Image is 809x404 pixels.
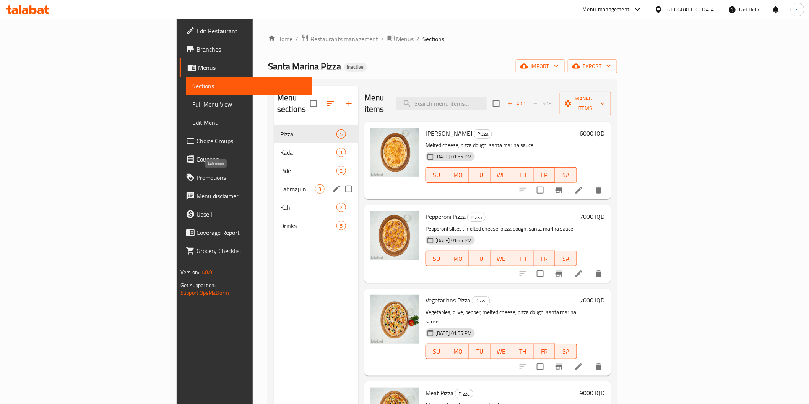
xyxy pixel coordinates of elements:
div: Pizza5 [274,125,358,143]
div: [GEOGRAPHIC_DATA] [666,5,716,14]
button: delete [590,357,608,376]
button: TU [469,344,491,359]
span: Sort sections [322,94,340,113]
span: Pizza [280,129,336,139]
h2: Menu items [364,92,387,115]
span: SA [558,346,573,357]
span: Select section [488,95,504,112]
span: TH [515,346,531,357]
p: Pepperoni slices , melted cheese, pizza dough, santa marina sauce [426,224,577,234]
span: Get support on: [180,280,216,290]
button: edit [331,183,342,195]
div: items [315,184,325,194]
span: Menus [198,63,305,72]
span: FR [537,346,552,357]
span: MO [450,253,466,264]
a: Coupons [180,150,312,168]
span: TH [515,170,531,181]
div: Pizza [472,296,490,305]
button: SA [555,167,577,183]
button: MO [447,251,469,266]
span: TU [472,170,487,181]
h6: 7000 IQD [580,211,605,222]
span: Add item [504,98,529,110]
button: Add [504,98,529,110]
span: Select to update [532,266,548,282]
span: Select to update [532,182,548,198]
a: Restaurants management [301,34,379,44]
span: Pizza [468,213,485,222]
li: / [382,34,384,44]
span: TU [472,346,487,357]
a: Grocery Checklist [180,242,312,260]
span: Kada [280,148,336,157]
div: Menu-management [583,5,630,14]
div: Kada1 [274,143,358,162]
span: Branches [197,45,305,54]
span: Grocery Checklist [197,246,305,255]
a: Menu disclaimer [180,187,312,205]
span: Menus [396,34,414,44]
button: TH [512,167,534,183]
a: Full Menu View [186,95,312,113]
span: Pide [280,166,336,175]
div: items [336,129,346,139]
div: Pizza [455,389,473,398]
button: export [568,59,617,73]
span: Meat Pizza [426,387,453,399]
span: import [522,61,559,71]
div: Pizza [474,129,492,139]
span: SU [429,170,444,181]
span: Lahmajun [280,184,315,194]
button: Branch-specific-item [550,265,568,283]
span: WE [494,346,509,357]
a: Edit Restaurant [180,22,312,40]
button: TH [512,251,534,266]
img: Vegetarians Pizza [370,295,419,344]
nav: breadcrumb [268,34,617,44]
a: Choice Groups [180,132,312,150]
div: Drinks5 [274,217,358,235]
button: SU [426,251,447,266]
span: Coverage Report [197,228,305,237]
nav: Menu sections [274,122,358,238]
span: WE [494,170,509,181]
span: Pizza [472,296,490,305]
span: Promotions [197,173,305,182]
span: FR [537,170,552,181]
span: Upsell [197,210,305,219]
span: [PERSON_NAME] [426,128,472,139]
span: 2 [337,204,346,211]
span: 3 [315,186,324,193]
div: Pide2 [274,162,358,180]
span: MO [450,346,466,357]
button: FR [534,344,555,359]
span: [DATE] 01:55 PM [432,237,475,244]
a: Edit Menu [186,113,312,132]
span: Drinks [280,221,336,230]
button: SA [555,251,577,266]
span: Kahi [280,203,336,212]
p: Vegetables, olive, pepper, melted cheese, pizza dough, santa marina sauce [426,307,577,326]
button: WE [491,251,512,266]
a: Support.OpsPlatform [180,288,229,298]
span: Pizza [474,129,492,138]
span: [DATE] 01:55 PM [432,153,475,160]
button: Branch-specific-item [550,181,568,199]
a: Edit menu item [574,186,583,195]
span: Edit Restaurant [197,26,305,36]
span: Santa Marina Pizza [268,58,341,75]
span: TH [515,253,531,264]
span: 2 [337,167,346,175]
span: Select to update [532,359,548,375]
button: SA [555,344,577,359]
span: [DATE] 01:55 PM [432,330,475,337]
button: Add section [340,94,358,113]
span: Choice Groups [197,136,305,145]
span: Sections [192,81,305,90]
span: Coupons [197,155,305,164]
span: Manage items [566,94,605,113]
span: 1 [337,149,346,156]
